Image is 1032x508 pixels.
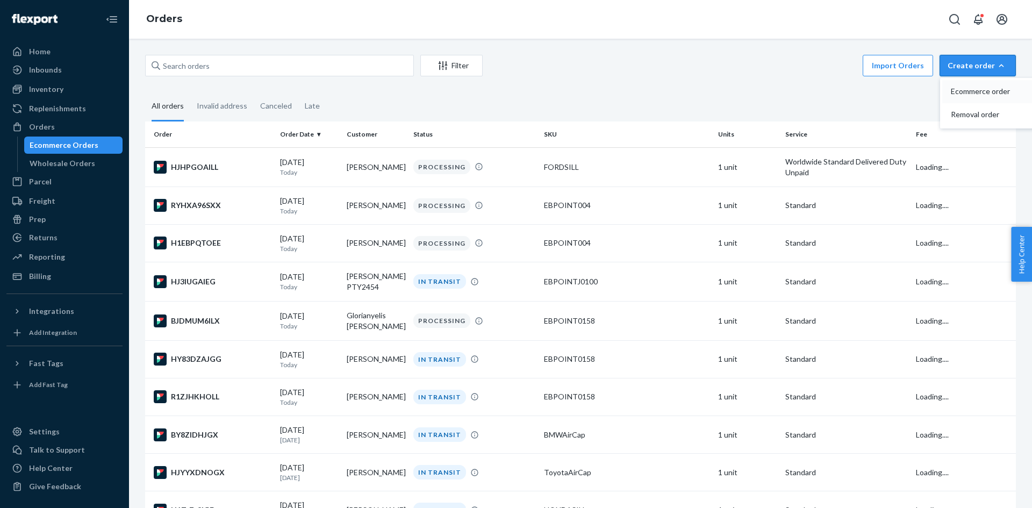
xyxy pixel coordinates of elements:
[413,236,470,251] div: PROCESSING
[146,13,182,25] a: Orders
[280,157,338,177] div: [DATE]
[342,224,409,262] td: [PERSON_NAME]
[280,244,338,253] p: Today
[6,81,123,98] a: Inventory
[714,454,780,491] td: 1 unit
[413,198,470,213] div: PROCESSING
[138,4,191,35] ol: breadcrumbs
[413,313,470,328] div: PROCESSING
[1011,227,1032,282] button: Help Center
[544,316,709,326] div: EBPOINT0158
[944,9,965,30] button: Open Search Box
[12,14,58,25] img: Flexport logo
[912,187,1016,224] td: Loading....
[280,387,338,407] div: [DATE]
[413,352,466,367] div: IN TRANSIT
[29,121,55,132] div: Orders
[342,378,409,416] td: [PERSON_NAME]
[413,274,466,289] div: IN TRANSIT
[6,61,123,78] a: Inbounds
[24,137,123,154] a: Ecommerce Orders
[413,390,466,404] div: IN TRANSIT
[540,121,714,147] th: SKU
[6,229,123,246] a: Returns
[544,238,709,248] div: EBPOINT004
[6,324,123,341] a: Add Integration
[29,463,73,474] div: Help Center
[714,224,780,262] td: 1 unit
[154,353,271,366] div: HY83DZAJGG
[6,248,123,266] a: Reporting
[714,187,780,224] td: 1 unit
[544,467,709,478] div: ToyotaAirCap
[544,354,709,364] div: EBPOINT0158
[781,121,912,147] th: Service
[280,271,338,291] div: [DATE]
[280,435,338,445] p: [DATE]
[912,121,1016,147] th: Fee
[154,466,271,479] div: HJYYXDNOGX
[948,60,1008,71] div: Create order
[29,358,63,369] div: Fast Tags
[152,92,184,121] div: All orders
[6,423,123,440] a: Settings
[29,328,77,337] div: Add Integration
[6,376,123,393] a: Add Fast Tag
[154,428,271,441] div: BY8ZIDHJGX
[29,214,46,225] div: Prep
[544,430,709,440] div: BMWAirCap
[413,427,466,442] div: IN TRANSIT
[154,314,271,327] div: BJDMUM6ILX
[101,9,123,30] button: Close Navigation
[280,473,338,482] p: [DATE]
[785,200,907,211] p: Standard
[6,43,123,60] a: Home
[29,481,81,492] div: Give Feedback
[714,416,780,454] td: 1 unit
[951,88,1017,95] span: Ecommerce order
[342,454,409,491] td: [PERSON_NAME]
[714,121,780,147] th: Units
[29,176,52,187] div: Parcel
[347,130,405,139] div: Customer
[6,460,123,477] a: Help Center
[6,268,123,285] a: Billing
[342,416,409,454] td: [PERSON_NAME]
[6,173,123,190] a: Parcel
[785,391,907,402] p: Standard
[991,9,1013,30] button: Open account menu
[544,276,709,287] div: EBPOINTJ0100
[785,467,907,478] p: Standard
[29,84,63,95] div: Inventory
[6,441,123,459] a: Talk to Support
[785,354,907,364] p: Standard
[29,103,86,114] div: Replenishments
[940,55,1016,76] button: Create orderEcommerce orderRemoval order
[29,196,55,206] div: Freight
[280,206,338,216] p: Today
[544,391,709,402] div: EBPOINT0158
[912,416,1016,454] td: Loading....
[785,276,907,287] p: Standard
[260,92,292,120] div: Canceled
[785,238,907,248] p: Standard
[197,92,247,120] div: Invalid address
[29,271,51,282] div: Billing
[967,9,989,30] button: Open notifications
[912,147,1016,187] td: Loading....
[342,187,409,224] td: [PERSON_NAME]
[912,340,1016,378] td: Loading....
[305,92,320,120] div: Late
[714,340,780,378] td: 1 unit
[409,121,540,147] th: Status
[276,121,342,147] th: Order Date
[6,192,123,210] a: Freight
[154,390,271,403] div: R1ZJHKHOLL
[420,55,483,76] button: Filter
[154,161,271,174] div: HJHPGOAILL
[912,262,1016,301] td: Loading....
[280,425,338,445] div: [DATE]
[785,430,907,440] p: Standard
[6,118,123,135] a: Orders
